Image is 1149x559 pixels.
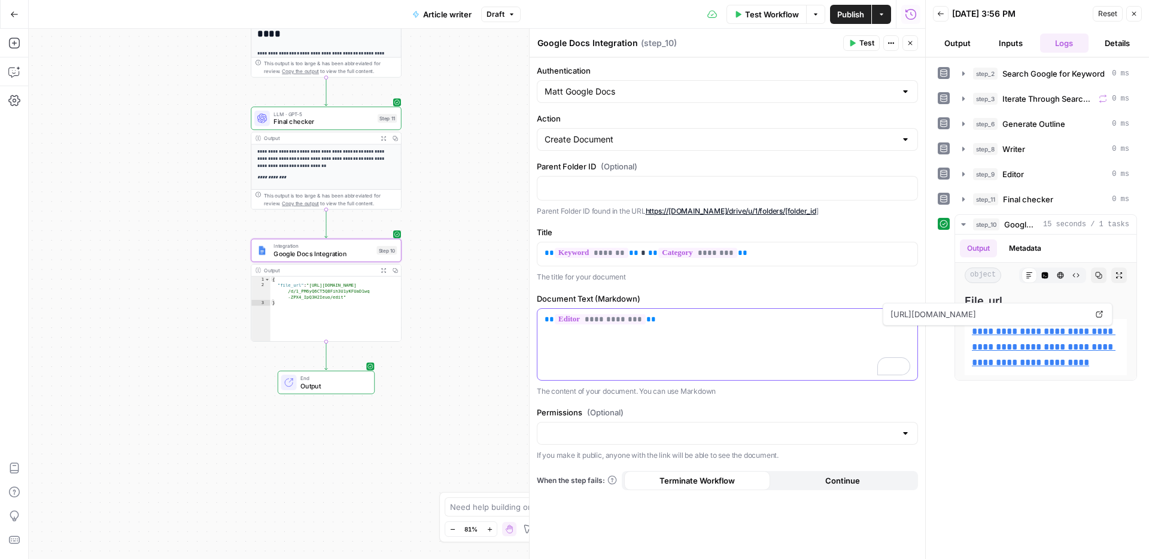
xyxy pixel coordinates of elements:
button: Test [843,35,880,51]
div: IntegrationGoogle Docs IntegrationStep 10Output{ "file_url":"[URL][DOMAIN_NAME] /d/1_PM6yQ6CT5Q8F... [251,239,401,342]
button: Metadata [1002,239,1048,257]
a: When the step fails: [537,475,617,486]
label: Document Text (Markdown) [537,293,918,305]
span: 81% [464,524,478,534]
span: Iterate Through Search Results [1002,93,1094,105]
span: step_9 [973,168,998,180]
span: LLM · GPT-5 [273,110,373,118]
button: 0 ms [955,114,1136,133]
span: Generate Outline [1002,118,1065,130]
span: ( step_10 ) [641,37,677,49]
div: Step 11 [378,114,397,123]
div: To enrich screen reader interactions, please activate Accessibility in Grammarly extension settings [537,309,917,380]
img: Instagram%20post%20-%201%201.png [257,245,267,255]
span: step_2 [973,68,998,80]
span: step_3 [973,93,998,105]
span: 15 seconds / 1 tasks [1043,219,1129,230]
g: Edge from step_11 to step_10 [325,209,328,238]
button: Inputs [986,34,1035,53]
button: 0 ms [955,64,1136,83]
span: 0 ms [1112,169,1129,180]
span: 0 ms [1112,144,1129,154]
label: Authentication [537,65,918,77]
span: 0 ms [1112,68,1129,79]
span: Final checker [273,117,373,126]
span: Test Workflow [745,8,799,20]
span: step_6 [973,118,998,130]
span: File_url [965,293,1127,309]
button: 0 ms [955,139,1136,159]
button: Output [933,34,981,53]
button: 0 ms [955,89,1136,108]
div: 2 [251,282,270,300]
p: Parent Folder ID found in the URL ] [537,205,918,217]
button: Publish [830,5,871,24]
button: Output [960,239,997,257]
div: Output [264,134,375,142]
a: https://[DOMAIN_NAME]/drive/u/1/folders/[folder_id [646,206,816,215]
span: Continue [825,475,860,487]
span: Integration [273,242,372,250]
span: object [965,268,1001,283]
span: Terminate Workflow [659,475,735,487]
button: Details [1093,34,1142,53]
span: 0 ms [1112,194,1129,205]
div: Output [264,266,375,274]
span: step_11 [973,193,998,205]
span: Reset [1098,8,1117,19]
g: Edge from step_10 to end [325,342,328,370]
span: Editor [1002,168,1024,180]
span: Publish [837,8,864,20]
button: Draft [481,7,521,22]
span: step_10 [973,218,999,230]
div: Step 10 [376,246,397,255]
span: [URL][DOMAIN_NAME] [888,303,1089,325]
span: Test [859,38,874,48]
span: (Optional) [587,406,624,418]
span: Final checker [1003,193,1053,205]
span: Search Google for Keyword [1002,68,1105,80]
span: (Optional) [601,160,637,172]
p: The content of your document. You can use Markdown [537,385,918,397]
label: Title [537,226,918,238]
div: This output is too large & has been abbreviated for review. to view the full content. [264,192,397,207]
span: Article writer [423,8,472,20]
div: 3 [251,300,270,306]
div: EndOutput [251,370,401,394]
span: Writer [1002,143,1025,155]
span: Draft [487,9,504,20]
button: 0 ms [955,190,1136,209]
div: 1 [251,277,270,282]
textarea: Google Docs Integration [537,37,638,49]
input: Create Document [545,133,896,145]
button: Continue [770,471,916,490]
button: 0 ms [955,165,1136,184]
span: Output [300,381,366,391]
button: 15 seconds / 1 tasks [955,215,1136,234]
span: Copy the output [282,200,319,206]
label: Parent Folder ID [537,160,918,172]
button: Reset [1093,6,1123,22]
span: 0 ms [1112,119,1129,129]
p: The title for your document [537,271,918,283]
div: 15 seconds / 1 tasks [955,235,1136,380]
div: This output is too large & has been abbreviated for review. to view the full content. [264,60,397,75]
span: Toggle code folding, rows 1 through 3 [265,277,270,282]
span: Google Docs Integration [273,249,372,259]
span: Copy the output [282,68,319,74]
label: Action [537,113,918,124]
button: Test Workflow [727,5,806,24]
button: Article writer [405,5,479,24]
button: Logs [1040,34,1089,53]
span: step_8 [973,143,998,155]
span: 0 ms [1112,93,1129,104]
g: Edge from step_9 to step_11 [325,78,328,106]
label: Permissions [537,406,918,418]
span: End [300,374,366,382]
span: Google Docs Integration [1004,218,1038,230]
input: Matt Google Docs [545,86,896,98]
p: If you make it public, anyone with the link will be able to see the document. [537,449,918,461]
